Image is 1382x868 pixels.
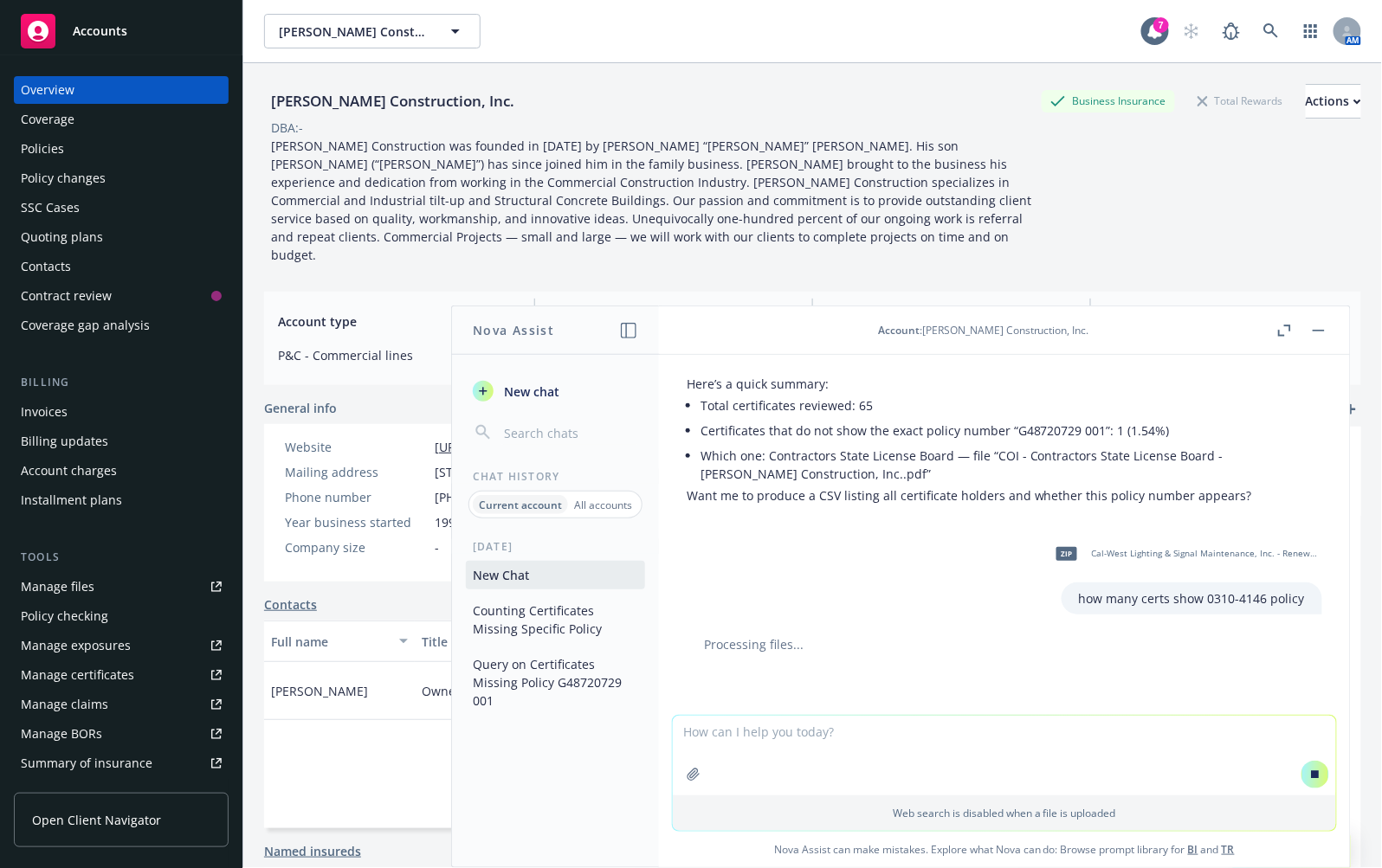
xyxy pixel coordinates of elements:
[14,7,229,55] a: Accounts
[264,14,481,48] button: [PERSON_NAME] Construction, Inc.
[473,321,554,339] h1: Nova Assist
[500,383,559,401] span: New chat
[264,90,521,113] div: [PERSON_NAME] Construction, Inc.
[1079,589,1305,608] p: how many certs show 0310-4146 policy
[14,602,229,630] a: Policy checking
[279,23,429,41] span: [PERSON_NAME] Construction, Inc.
[14,76,229,104] a: Overview
[21,749,152,777] div: Summary of insurance
[14,428,229,455] a: Billing updates
[435,439,565,455] a: [URL][DOMAIN_NAME]
[21,194,80,222] div: SSC Cases
[271,633,389,651] div: Full name
[21,223,103,251] div: Quoting plans
[452,469,659,484] div: Chat History
[14,632,229,659] a: Manage exposures
[878,323,1089,338] div: : [PERSON_NAME] Construction, Inc.
[264,620,415,662] button: Full name
[73,24,127,38] span: Accounts
[14,135,229,163] a: Policies
[14,253,229,280] a: Contacts
[278,346,513,364] span: P&C - Commercial lines
[21,428,108,455] div: Billing updates
[14,573,229,601] a: Manage files
[435,513,591,531] span: 1994 (31 years in business)
[285,463,428,481] div: Mailing address
[264,399,337,417] span: General info
[422,682,461,700] span: Owner
[14,749,229,777] a: Summary of insurance
[415,620,565,662] button: Title
[1254,14,1288,48] a: Search
[701,393,1322,418] li: Total certificates reviewed: 65
[21,164,106,192] div: Policy changes
[21,398,68,426] div: Invoices
[1222,842,1235,857] a: TR
[1189,90,1292,112] div: Total Rewards
[21,253,71,280] div: Contacts
[1294,14,1328,48] a: Switch app
[878,323,920,338] span: Account
[500,421,638,445] input: Search chats
[14,720,229,748] a: Manage BORs
[21,282,112,310] div: Contract review
[21,457,117,485] div: Account charges
[285,488,428,506] div: Phone number
[21,312,150,339] div: Coverage gap analysis
[687,375,1322,393] p: Here’s a quick summary:
[21,135,64,163] div: Policies
[1042,90,1175,112] div: Business Insurance
[435,488,542,506] span: [PHONE_NUMBER]
[14,164,229,192] a: Policy changes
[32,811,161,829] span: Open Client Navigator
[21,632,131,659] div: Manage exposures
[701,443,1322,486] li: Which one: Contractors State License Board — file “COI - Contractors State License Board - [PERSO...
[701,418,1322,443] li: Certificates that do not show the exact policy number “G48720729 001”: 1 (1.54%)
[285,438,428,456] div: Website
[479,498,562,512] p: Current account
[21,106,74,133] div: Coverage
[264,842,361,860] a: Named insureds
[466,376,645,407] button: New chat
[1153,17,1169,33] div: 7
[1214,14,1249,48] a: Report a Bug
[574,498,632,512] p: All accounts
[466,561,645,589] button: New Chat
[21,76,74,104] div: Overview
[1092,548,1319,559] span: Cal-West Lighting & Signal Maintenance, Inc. - Renewal Certificates.zip
[14,223,229,251] a: Quoting plans
[666,832,1343,867] span: Nova Assist can make mistakes. Explore what Nova can do: Browse prompt library for and
[271,138,1035,263] span: [PERSON_NAME] Construction was founded in [DATE] by [PERSON_NAME] “[PERSON_NAME]” [PERSON_NAME]. ...
[435,463,545,481] span: [STREET_ADDRESS]
[14,194,229,222] a: SSC Cases
[285,538,428,556] div: Company size
[452,539,659,554] div: [DATE]
[21,720,102,748] div: Manage BORs
[422,633,539,651] div: Title
[1056,547,1077,560] span: zip
[1188,842,1198,857] a: BI
[21,573,94,601] div: Manage files
[14,106,229,133] a: Coverage
[14,549,229,566] div: Tools
[271,119,303,137] div: DBA: -
[14,282,229,310] a: Contract review
[683,806,1326,820] p: Web search is disabled when a file is uploaded
[1340,399,1361,420] a: add
[264,595,317,614] a: Contacts
[687,486,1322,505] p: Want me to produce a CSV listing all certificate holders and whether this policy number appears?
[14,374,229,391] div: Billing
[14,691,229,718] a: Manage claims
[21,486,122,514] div: Installment plans
[1306,84,1361,119] button: Actions
[285,513,428,531] div: Year business started
[21,661,134,689] div: Manage certificates
[271,682,368,700] span: [PERSON_NAME]
[278,312,513,331] span: Account type
[14,661,229,689] a: Manage certificates
[14,486,229,514] a: Installment plans
[466,596,645,643] button: Counting Certificates Missing Specific Policy
[1306,85,1361,118] div: Actions
[687,635,1322,653] div: Processing files...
